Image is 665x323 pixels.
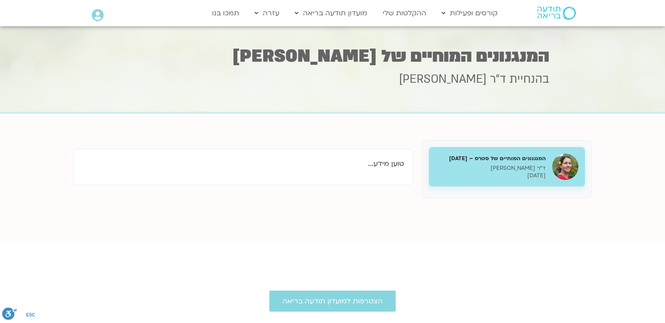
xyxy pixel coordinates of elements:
[435,165,546,172] p: ד"ר [PERSON_NAME]
[250,5,284,21] a: עזרה
[435,172,546,179] p: [DATE]
[537,7,576,20] img: תודעה בריאה
[552,154,578,180] img: המנגנונים המוחיים של סטרס – 30.9.25
[282,297,383,305] span: הצטרפות למועדון תודעה בריאה
[378,5,431,21] a: ההקלטות שלי
[290,5,372,21] a: מועדון תודעה בריאה
[399,71,506,87] span: ד"ר [PERSON_NAME]
[116,48,549,65] h1: המנגנונים המוחיים של [PERSON_NAME]
[437,5,502,21] a: קורסים ופעילות
[435,154,546,162] h5: המנגנונים המוחיים של סטרס – [DATE]
[509,71,549,87] span: בהנחיית
[269,291,396,312] a: הצטרפות למועדון תודעה בריאה
[82,158,404,170] p: טוען מידע...
[208,5,244,21] a: תמכו בנו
